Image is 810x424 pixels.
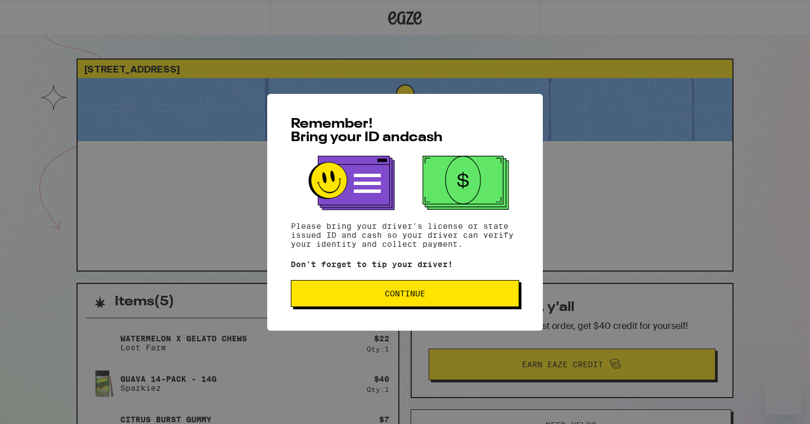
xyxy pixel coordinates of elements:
[765,379,801,415] iframe: Button to launch messaging window
[385,290,425,297] span: Continue
[291,280,519,307] button: Continue
[291,260,519,269] p: Don't forget to tip your driver!
[291,118,443,145] span: Remember! Bring your ID and cash
[291,222,519,249] p: Please bring your driver's license or state issued ID and cash so your driver can verify your ide...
